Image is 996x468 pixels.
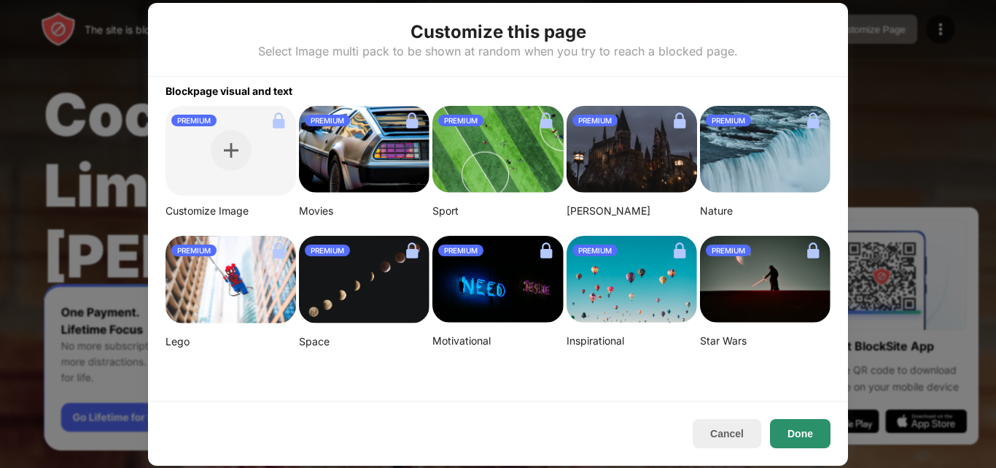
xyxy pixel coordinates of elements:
[148,77,848,97] div: Blockpage visual and text
[224,143,238,158] img: plus.svg
[432,236,563,323] img: alexis-fauvet-qfWf9Muwp-c-unsplash-small.png
[411,20,586,44] div: Customize this page
[706,245,751,256] div: PREMIUM
[299,335,429,348] div: Space
[267,109,290,132] img: lock.svg
[567,106,697,193] img: aditya-vyas-5qUJfO4NU4o-unsplash-small.png
[700,236,830,323] img: image-22-small.png
[400,239,424,262] img: lock.svg
[305,115,350,126] div: PREMIUM
[258,44,738,58] div: Select Image multi pack to be shown at random when you try to reach a blocked page.
[432,334,563,348] div: Motivational
[534,109,558,132] img: lock.svg
[432,204,563,218] div: Sport
[567,334,697,348] div: Inspirational
[668,109,691,132] img: lock.svg
[572,245,618,256] div: PREMIUM
[299,106,429,193] img: image-26.png
[700,204,830,218] div: Nature
[567,236,697,323] img: ian-dooley-DuBNA1QMpPA-unsplash-small.png
[700,334,830,348] div: Star Wars
[801,109,825,132] img: lock.svg
[700,106,830,193] img: aditya-chinchure-LtHTe32r_nA-unsplash.png
[400,109,424,132] img: lock.svg
[299,236,429,324] img: linda-xu-KsomZsgjLSA-unsplash.png
[166,204,296,218] div: Customize Image
[572,115,618,126] div: PREMIUM
[432,106,563,193] img: jeff-wang-p2y4T4bFws4-unsplash-small.png
[668,239,691,262] img: lock.svg
[171,115,217,126] div: PREMIUM
[166,335,296,348] div: Lego
[567,204,697,218] div: [PERSON_NAME]
[267,239,290,262] img: lock.svg
[305,245,350,256] div: PREMIUM
[171,245,217,256] div: PREMIUM
[770,419,830,448] button: Done
[166,236,296,323] img: mehdi-messrro-gIpJwuHVwt0-unsplash-small.png
[801,239,825,262] img: lock.svg
[438,115,483,126] div: PREMIUM
[693,419,761,448] button: Cancel
[534,239,558,262] img: lock.svg
[299,204,429,218] div: Movies
[438,245,483,256] div: PREMIUM
[706,115,751,126] div: PREMIUM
